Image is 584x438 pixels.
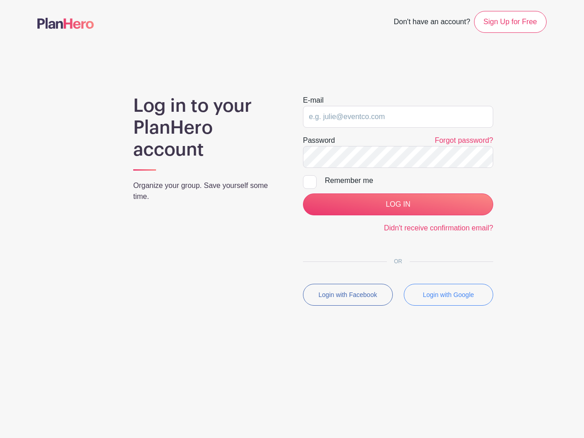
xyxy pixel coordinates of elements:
img: logo-507f7623f17ff9eddc593b1ce0a138ce2505c220e1c5a4e2b4648c50719b7d32.svg [37,18,94,29]
a: Sign Up for Free [474,11,547,33]
input: LOG IN [303,193,493,215]
small: Login with Facebook [318,291,377,298]
a: Forgot password? [435,136,493,144]
div: Remember me [325,175,493,186]
label: Password [303,135,335,146]
a: Didn't receive confirmation email? [384,224,493,232]
p: Organize your group. Save yourself some time. [133,180,281,202]
input: e.g. julie@eventco.com [303,106,493,128]
span: Don't have an account? [394,13,470,33]
small: Login with Google [423,291,474,298]
button: Login with Facebook [303,284,393,306]
button: Login with Google [404,284,494,306]
h1: Log in to your PlanHero account [133,95,281,161]
span: OR [387,258,410,265]
label: E-mail [303,95,323,106]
